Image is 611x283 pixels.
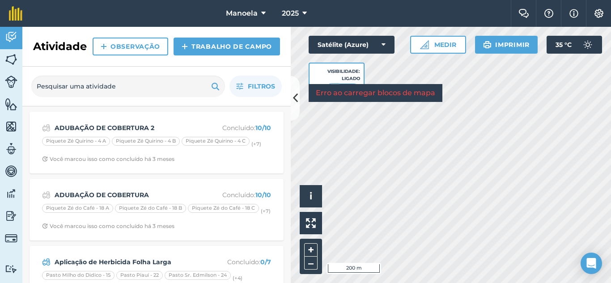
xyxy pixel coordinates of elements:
font: Observação [110,42,160,51]
font: (+ [251,141,256,147]
img: svg+xml;base64,PHN2ZyB4bWxucz0iaHR0cDovL3d3dy53My5vcmcvMjAwMC9zdmciIHdpZHRoPSIxOSIgaGVpZ2h0PSIyNC... [483,39,492,50]
font: Pasto Sr. Edmilson - 24 [169,272,227,278]
button: Medir [410,36,466,54]
img: svg+xml;base64,PD94bWwgdmVyc2lvbj0iMS4wIiBlbmNvZGluZz0idXRmLTgiPz4KPCEtLSBHZW5lcmF0b3I6IEFkb2JlIE... [5,265,17,273]
font: Visibilidade: Ligado [327,68,360,81]
font: Aplicação de Herbicida Folha Larga [55,258,171,266]
font: 35 [556,41,563,49]
font: Piquete Zé do Café - 18 B [119,205,182,211]
font: Concluído [222,124,254,132]
font: ) [269,208,271,214]
img: svg+xml;base64,PD94bWwgdmVyc2lvbj0iMS4wIiBlbmNvZGluZz0idXRmLTgiPz4KPCEtLSBHZW5lcmF0b3I6IEFkb2JlIE... [5,142,17,156]
img: svg+xml;base64,PD94bWwgdmVyc2lvbj0iMS4wIiBlbmNvZGluZz0idXRmLTgiPz4KPCEtLSBHZW5lcmF0b3I6IEFkb2JlIE... [5,165,17,178]
a: Trabalho de campo [174,38,280,55]
img: Relógio com seta apontando no sentido horário [42,223,48,229]
font: ) [241,275,242,281]
font: Piquete Zé do Café - 18 C [192,205,255,211]
font: Concluído [227,258,259,266]
button: Filtros [229,76,282,97]
font: : [254,124,255,132]
img: Relógio com seta apontando no sentido horário [42,156,48,162]
font: Pasto Milho do Didico - 15 [46,272,110,278]
font: ADUBAÇÃO DE COBERTURA 2 [55,124,154,132]
button: + [304,243,318,257]
img: svg+xml;base64,PD94bWwgdmVyc2lvbj0iMS4wIiBlbmNvZGluZz0idXRmLTgiPz4KPCEtLSBHZW5lcmF0b3I6IEFkb2JlIE... [42,190,51,200]
img: svg+xml;base64,PD94bWwgdmVyc2lvbj0iMS4wIiBlbmNvZGluZz0idXRmLTgiPz4KPCEtLSBHZW5lcmF0b3I6IEFkb2JlIE... [42,257,51,267]
img: svg+xml;base64,PHN2ZyB4bWxucz0iaHR0cDovL3d3dy53My5vcmcvMjAwMC9zdmciIHdpZHRoPSI1NiIgaGVpZ2h0PSI2MC... [5,120,17,133]
img: Quatro setas, uma apontando para o canto superior esquerdo, uma para o canto superior direito, um... [306,218,316,228]
img: svg+xml;base64,PHN2ZyB4bWxucz0iaHR0cDovL3d3dy53My5vcmcvMjAwMC9zdmciIHdpZHRoPSIxNCIgaGVpZ2h0PSIyNC... [182,41,188,52]
img: svg+xml;base64,PHN2ZyB4bWxucz0iaHR0cDovL3d3dy53My5vcmcvMjAwMC9zdmciIHdpZHRoPSI1NiIgaGVpZ2h0PSI2MC... [5,53,17,66]
font: : [254,191,255,199]
img: svg+xml;base64,PD94bWwgdmVyc2lvbj0iMS4wIiBlbmNvZGluZz0idXRmLTgiPz4KPCEtLSBHZW5lcmF0b3I6IEFkb2JlIE... [5,209,17,223]
font: Atividade [33,40,87,53]
button: 35 °C [547,36,602,54]
img: Dois balões de fala sobrepostos ao balão da esquerda na frente [518,9,529,18]
font: 2025 [282,9,299,17]
a: Observação [93,38,168,55]
input: Pesquisar uma atividade [31,76,225,97]
font: Você marcou isso como concluído há 3 meses [50,223,174,229]
font: 7 [266,208,269,214]
a: ADUBAÇÃO DE COBERTURA 2Concluído:10/10​​ Piquete Zé Quirino - 4 APiquete Zé Quirino - 4 BPiquete ... [35,117,278,168]
font: ° [564,41,567,49]
img: Um ícone de ponto de interrogação [543,9,554,18]
font: : [259,258,260,266]
img: Um ícone de engrenagem [594,9,604,18]
font: Piquete Zé Quirino - 4 B [116,138,176,144]
font: 10/10 [255,124,271,132]
font: ) [259,141,261,147]
font: Satélite (Azure) [318,41,369,49]
img: Logotipo fieldmargin [9,6,22,21]
font: Pasto Piauí - 22 [120,272,159,278]
font: ADUBAÇÃO DE COBERTURA [55,191,149,199]
font: Imprimir [495,41,530,49]
img: svg+xml;base64,PD94bWwgdmVyc2lvbj0iMS4wIiBlbmNvZGluZz0idXRmLTgiPz4KPCEtLSBHZW5lcmF0b3I6IEFkb2JlIE... [42,122,51,133]
font: Manoela [226,9,258,17]
font: Concluído [222,191,254,199]
font: Piquete Zé do Café - 18 A [46,205,109,211]
font: (+ [233,275,238,281]
font: Medir [434,41,456,49]
font: Piquete Zé Quirino - 4 C [186,138,246,144]
img: svg+xml;base64,PHN2ZyB4bWxucz0iaHR0cDovL3d3dy53My5vcmcvMjAwMC9zdmciIHdpZHRoPSIxNyIgaGVpZ2h0PSIxNy... [569,8,578,19]
font: Trabalho de campo [191,42,272,51]
button: Satélite (Azure) [309,36,395,54]
font: Erro ao carregar blocos de mapa [316,89,435,97]
img: svg+xml;base64,PD94bWwgdmVyc2lvbj0iMS4wIiBlbmNvZGluZz0idXRmLTgiPz4KPCEtLSBHZW5lcmF0b3I6IEFkb2JlIE... [5,232,17,245]
img: Ícone de régua [420,40,429,49]
a: ADUBAÇÃO DE COBERTURAConcluído:10/10​​ Piquete Zé do Café - 18 APiquete Zé do Café - 18 BPiquete ... [35,184,278,235]
img: svg+xml;base64,PHN2ZyB4bWxucz0iaHR0cDovL3d3dy53My5vcmcvMjAwMC9zdmciIHdpZHRoPSI1NiIgaGVpZ2h0PSI2MC... [5,97,17,111]
font: 4 [238,275,241,281]
font: C [567,41,572,49]
img: svg+xml;base64,PD94bWwgdmVyc2lvbj0iMS4wIiBlbmNvZGluZz0idXRmLTgiPz4KPCEtLSBHZW5lcmF0b3I6IEFkb2JlIE... [5,187,17,200]
font: 0/7 [260,258,271,266]
font: Você marcou isso como concluído há 3 meses [50,156,174,162]
span: i [310,190,312,202]
font: 7 [256,141,259,147]
img: svg+xml;base64,PHN2ZyB4bWxucz0iaHR0cDovL3d3dy53My5vcmcvMjAwMC9zdmciIHdpZHRoPSIxNCIgaGVpZ2h0PSIyNC... [101,41,107,52]
button: Imprimir [475,36,538,54]
font: Piquete Zé Quirino - 4 A [46,138,106,144]
button: – [304,257,318,270]
img: svg+xml;base64,PD94bWwgdmVyc2lvbj0iMS4wIiBlbmNvZGluZz0idXRmLTgiPz4KPCEtLSBHZW5lcmF0b3I6IEFkb2JlIE... [5,30,17,44]
font: (+ [261,208,266,214]
font: 10/10 [255,191,271,199]
img: svg+xml;base64,PD94bWwgdmVyc2lvbj0iMS4wIiBlbmNvZGluZz0idXRmLTgiPz4KPCEtLSBHZW5lcmF0b3I6IEFkb2JlIE... [579,36,597,54]
div: Abra o Intercom Messenger [581,253,602,274]
img: svg+xml;base64,PHN2ZyB4bWxucz0iaHR0cDovL3d3dy53My5vcmcvMjAwMC9zdmciIHdpZHRoPSIxOSIgaGVpZ2h0PSIyNC... [211,81,220,92]
font: Filtros [248,82,275,90]
img: svg+xml;base64,PD94bWwgdmVyc2lvbj0iMS4wIiBlbmNvZGluZz0idXRmLTgiPz4KPCEtLSBHZW5lcmF0b3I6IEFkb2JlIE... [5,76,17,88]
button: i [300,185,322,207]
